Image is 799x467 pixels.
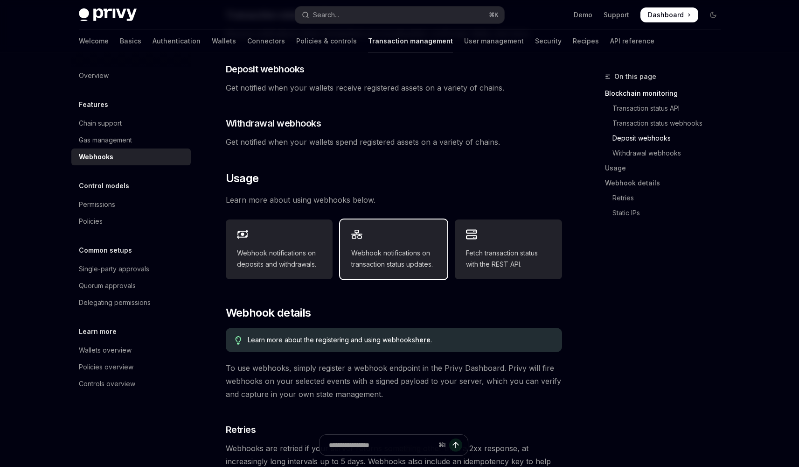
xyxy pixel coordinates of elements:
a: Controls overview [71,375,191,392]
a: Transaction management [368,30,453,52]
a: Static IPs [605,205,728,220]
span: ⌘ K [489,11,499,19]
div: Delegating permissions [79,297,151,308]
a: Support [604,10,629,20]
span: Learn more about using webhooks below. [226,193,562,206]
div: Permissions [79,199,115,210]
a: Retries [605,191,728,205]
a: Chain support [71,115,191,132]
h5: Learn more [79,326,117,337]
a: Webhook notifications on transaction status updates. [340,219,447,279]
button: Send message [449,439,462,452]
span: Webhook notifications on deposits and withdrawals. [237,248,322,270]
a: Delegating permissions [71,294,191,311]
a: Deposit webhooks [605,131,728,146]
div: Wallets overview [79,345,132,356]
a: Basics [120,30,141,52]
a: Blockchain monitoring [605,86,728,101]
a: Wallets overview [71,342,191,359]
div: Search... [313,9,339,21]
a: User management [464,30,524,52]
span: On this page [614,71,656,82]
a: Transaction status API [605,101,728,116]
span: Deposit webhooks [226,63,305,76]
a: Overview [71,67,191,84]
span: Usage [226,171,259,186]
a: Webhook details [605,176,728,191]
a: Authentication [153,30,201,52]
span: Webhook details [226,305,311,320]
a: API reference [610,30,654,52]
span: To use webhooks, simply register a webhook endpoint in the Privy Dashboard. Privy will fire webho... [226,361,562,401]
img: dark logo [79,8,137,21]
a: Webhook notifications on deposits and withdrawals. [226,219,333,279]
a: Quorum approvals [71,277,191,294]
span: Webhook notifications on transaction status updates. [351,248,436,270]
span: Fetch transaction status with the REST API. [466,248,551,270]
div: Controls overview [79,378,135,389]
a: here [415,336,431,344]
input: Ask a question... [329,435,435,455]
h5: Features [79,99,108,110]
span: Get notified when your wallets receive registered assets on a variety of chains. [226,81,562,94]
div: Policies overview [79,361,133,373]
a: Transaction status webhooks [605,116,728,131]
a: Single-party approvals [71,261,191,277]
div: Webhooks [79,151,113,163]
div: Chain support [79,118,122,129]
a: Recipes [573,30,599,52]
a: Security [535,30,562,52]
a: Permissions [71,196,191,213]
a: Policies [71,213,191,230]
span: Learn more about the registering and using webhooks . [248,335,552,345]
a: Withdrawal webhooks [605,146,728,161]
a: Policies overview [71,359,191,375]
div: Policies [79,216,103,227]
h5: Control models [79,180,129,191]
a: Fetch transaction status with the REST API. [455,219,562,279]
a: Policies & controls [296,30,357,52]
a: Dashboard [640,7,698,22]
span: Withdrawal webhooks [226,117,321,130]
span: Get notified when your wallets spend registered assets on a variety of chains. [226,135,562,149]
span: Retries [226,423,256,436]
button: Open search [295,7,504,23]
button: Toggle dark mode [706,7,721,22]
h5: Common setups [79,245,132,256]
div: Overview [79,70,109,81]
span: Dashboard [648,10,684,20]
a: Webhooks [71,149,191,165]
svg: Tip [235,336,242,345]
div: Single-party approvals [79,263,149,275]
a: Usage [605,161,728,176]
a: Demo [574,10,592,20]
div: Gas management [79,134,132,146]
a: Connectors [247,30,285,52]
a: Wallets [212,30,236,52]
div: Quorum approvals [79,280,136,291]
a: Welcome [79,30,109,52]
a: Gas management [71,132,191,149]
